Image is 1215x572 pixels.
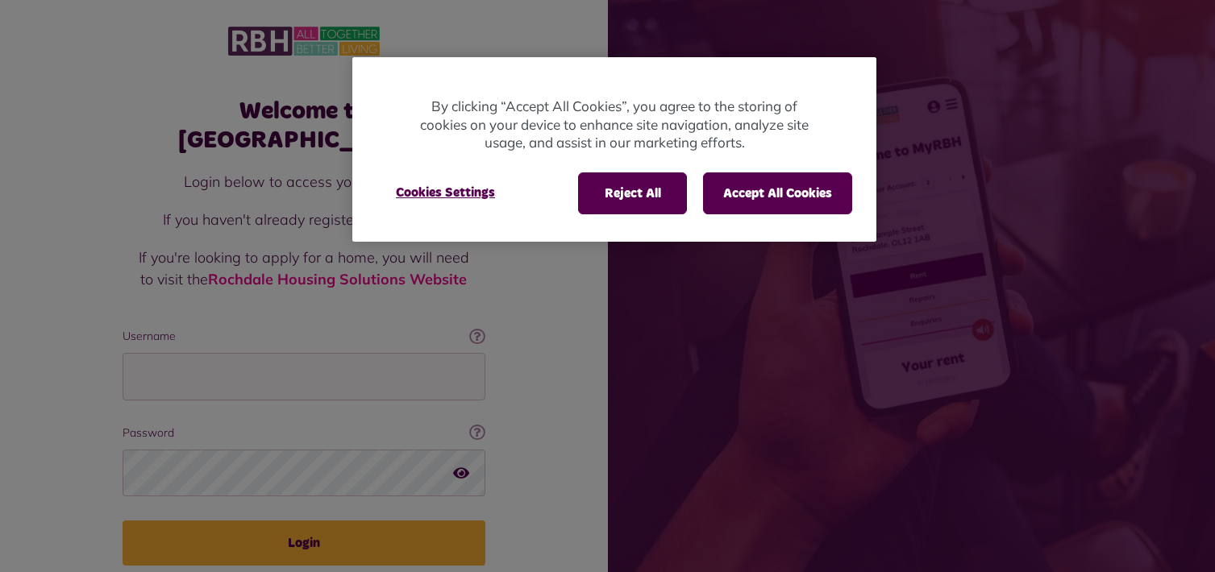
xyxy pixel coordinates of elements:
button: Cookies Settings [377,172,514,213]
div: Privacy [352,57,876,242]
button: Reject All [578,172,687,214]
div: Cookie banner [352,57,876,242]
p: By clicking “Accept All Cookies”, you agree to the storing of cookies on your device to enhance s... [417,97,812,152]
button: Accept All Cookies [703,172,852,214]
